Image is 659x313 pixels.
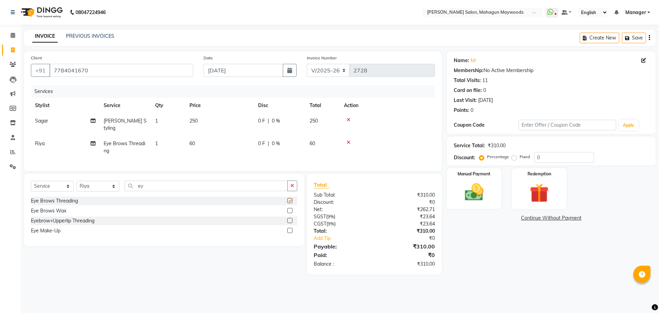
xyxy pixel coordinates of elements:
[625,9,646,16] span: Manager
[454,121,519,129] div: Coupon Code
[31,227,60,234] div: Eye Make-Up
[524,181,555,205] img: _gift.svg
[309,220,374,228] div: ( )
[454,67,484,74] div: Membership:
[100,98,151,113] th: Service
[314,213,326,220] span: SGST
[454,97,477,104] div: Last Visit:
[310,140,315,147] span: 60
[314,221,326,227] span: CGST
[272,117,280,125] span: 0 %
[268,140,269,147] span: |
[189,140,195,147] span: 60
[309,260,374,268] div: Balance :
[374,220,440,228] div: ₹23.64
[340,98,435,113] th: Action
[268,117,269,125] span: |
[125,181,288,191] input: Search or Scan
[309,228,374,235] div: Total:
[309,192,374,199] div: Sub Total:
[31,217,94,224] div: Eyebrow+Upperlip Threading
[458,171,490,177] label: Manual Payment
[31,197,78,205] div: Eye Brows Threading
[309,213,374,220] div: ( )
[32,85,440,98] div: Services
[454,67,649,74] div: No Active Membership
[189,118,198,124] span: 250
[314,181,329,188] span: Total
[31,55,42,61] label: Client
[385,235,440,242] div: ₹0
[31,64,50,77] button: +91
[454,87,482,94] div: Card on file:
[448,215,654,222] a: Continue Without Payment
[374,242,440,251] div: ₹310.00
[310,118,318,124] span: 250
[374,206,440,213] div: ₹262.71
[309,251,374,259] div: Paid:
[471,107,473,114] div: 0
[454,77,481,84] div: Total Visits:
[35,140,45,147] span: Riya
[31,98,100,113] th: Stylist
[622,33,646,43] button: Save
[309,242,374,251] div: Payable:
[454,154,475,161] div: Discount:
[309,235,385,242] a: Add Tip
[35,118,48,124] span: Sagar
[155,140,158,147] span: 1
[307,55,337,61] label: Invoice Number
[619,120,638,130] button: Apply
[454,57,469,64] div: Name:
[374,213,440,220] div: ₹23.64
[305,98,340,113] th: Total
[519,120,616,130] input: Enter Offer / Coupon Code
[104,140,145,154] span: Eye Brows Threading
[374,251,440,259] div: ₹0
[18,3,65,22] img: logo
[374,228,440,235] div: ₹310.00
[520,154,530,160] label: Fixed
[254,98,305,113] th: Disc
[151,98,185,113] th: Qty
[528,171,551,177] label: Redemption
[76,3,106,22] b: 08047224946
[374,260,440,268] div: ₹310.00
[487,154,509,160] label: Percentage
[478,97,493,104] div: [DATE]
[483,87,486,94] div: 0
[580,33,619,43] button: Create New
[185,98,254,113] th: Price
[374,192,440,199] div: ₹310.00
[258,117,265,125] span: 0 F
[104,118,147,131] span: [PERSON_NAME] Styling
[471,57,476,64] a: Mr
[204,55,213,61] label: Date
[327,214,334,219] span: 9%
[272,140,280,147] span: 0 %
[309,206,374,213] div: Net:
[488,142,506,149] div: ₹310.00
[459,181,490,203] img: _cash.svg
[66,33,114,39] a: PREVIOUS INVOICES
[482,77,488,84] div: 11
[155,118,158,124] span: 1
[454,107,469,114] div: Points:
[454,142,485,149] div: Service Total:
[328,221,334,227] span: 9%
[258,140,265,147] span: 0 F
[31,207,66,215] div: Eye Brows Wax
[49,64,193,77] input: Search by Name/Mobile/Email/Code
[374,199,440,206] div: ₹0
[32,30,58,43] a: INVOICE
[309,199,374,206] div: Discount:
